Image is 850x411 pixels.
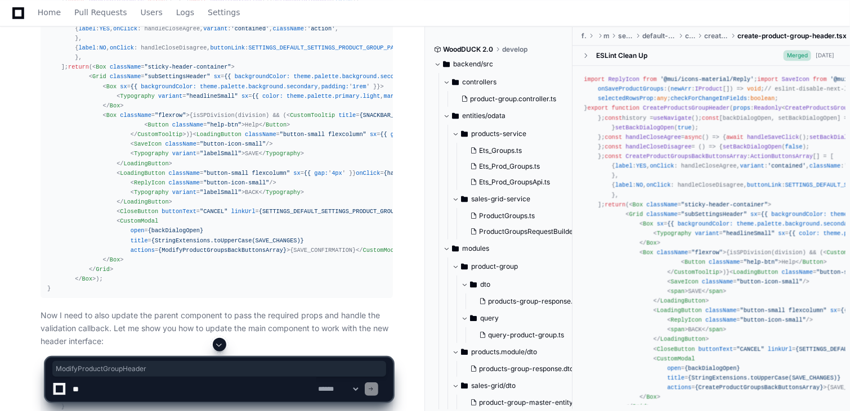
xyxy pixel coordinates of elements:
span: {{ [304,170,311,177]
span: return [68,64,89,70]
span: < = = ' ' }} = > [117,170,446,177]
svg: Directory [461,127,468,141]
span: {{ [381,131,387,138]
span: CustomModal [120,218,158,224]
span: dto [480,280,490,289]
span: title [339,112,356,119]
span: backgroundColor: [678,220,733,227]
span: {{ [667,220,674,227]
span: default-product-group-module [642,31,676,40]
span: ProductGroups.ts [479,211,535,220]
span: sx [778,230,785,237]
span: Readonly [754,105,781,111]
span: "labelSmall" [200,150,241,157]
span: LoadingButton [124,198,169,205]
button: sales-grid-service [452,190,582,208]
button: ProductGroups.ts [466,208,583,224]
span: Home [38,9,61,16]
span: < = = = > [47,218,304,253]
span: controllers [462,78,496,87]
span: backgroundColor: [235,73,290,80]
span: "button-icon-small" [736,278,802,285]
span: className [245,131,276,138]
span: < = = }}> [89,73,422,80]
span: Box [106,83,117,90]
span: {SNACKBAR_ALERT} [360,112,415,119]
span: linkUrl [231,208,256,215]
span: className [782,269,813,275]
span: sx [370,131,377,138]
svg: Directory [452,242,459,255]
span: backgroundColor: [141,83,196,90]
span: Box [110,256,120,263]
span: Settings [208,9,240,16]
span: < = = > [287,112,498,119]
span: < = > [103,112,190,119]
span: ReplyIcon [134,179,165,186]
span: CustomTooltip [674,269,719,275]
svg: Directory [470,311,477,325]
span: Button [148,121,169,128]
span: 'contained' [768,162,806,169]
span: className [169,179,200,186]
button: ProductGroupsRequestBuilder.ts [466,224,583,240]
span: variant [695,230,719,237]
span: < = = ' ' }} = > [193,131,522,138]
span: variant [172,150,196,157]
span: Ets_Prod_GroupsApi.ts [479,178,550,187]
span: frontend [581,31,587,40]
span: onSaveProductGroups [598,85,664,92]
span: gap: [314,170,328,177]
svg: Directory [470,278,477,291]
span: checkForChangeInFields [670,95,747,102]
span: Typography [120,93,155,100]
span: const [605,153,622,160]
span: </ > [117,198,172,205]
span: Ets_Prod_Groups.ts [479,162,540,171]
span: className [709,259,740,265]
span: WoodDUCK 2.0 [443,45,493,54]
span: ( ) => [667,85,744,92]
span: Typography [266,150,301,157]
span: className [165,141,196,147]
span: {{ [131,83,137,90]
button: product-group.controller.ts [457,91,566,107]
span: Box [96,64,106,70]
span: sx [830,307,837,314]
span: < = > [681,259,782,265]
span: </ > [89,266,113,273]
span: sx [750,211,757,218]
span: variant [203,25,227,32]
span: Typography [134,189,169,196]
span: Default Product Groups {isSPDivision(division) && ( Help )} SAVE BACK {SAVE_CONFIRMATION} [47,64,578,282]
span: sx [657,220,664,227]
span: "button-small flexcolumn" [203,170,290,177]
span: "labelSmall" [200,189,241,196]
span: settings-module [618,31,633,40]
span: Box [646,240,656,246]
span: </ > [103,256,124,263]
span: sx [241,93,248,100]
span: LoadingButton [120,170,165,177]
span: {{ [252,93,259,100]
button: entities/odata [443,107,573,125]
span: </ > [131,131,186,138]
span: 1rem [352,83,366,90]
span: SaveIcon [782,76,809,83]
span: Grid [629,211,643,218]
span: sales-grid-service [471,195,530,204]
span: CustomTooltip [137,131,182,138]
span: IProduct [695,85,723,92]
span: span [670,288,685,295]
span: className [169,170,200,177]
span: handleCloseDisagree [625,143,691,150]
span: NO [99,44,106,51]
span: padding: [321,83,349,90]
span: buttonLink [211,44,245,51]
span: components [685,31,695,40]
span: < = /> [667,317,813,323]
span: CloseButton [120,208,158,215]
span: handleSaveClick [747,134,799,141]
span: LoadingButton [660,297,705,304]
button: query-product-group.ts [475,327,584,343]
